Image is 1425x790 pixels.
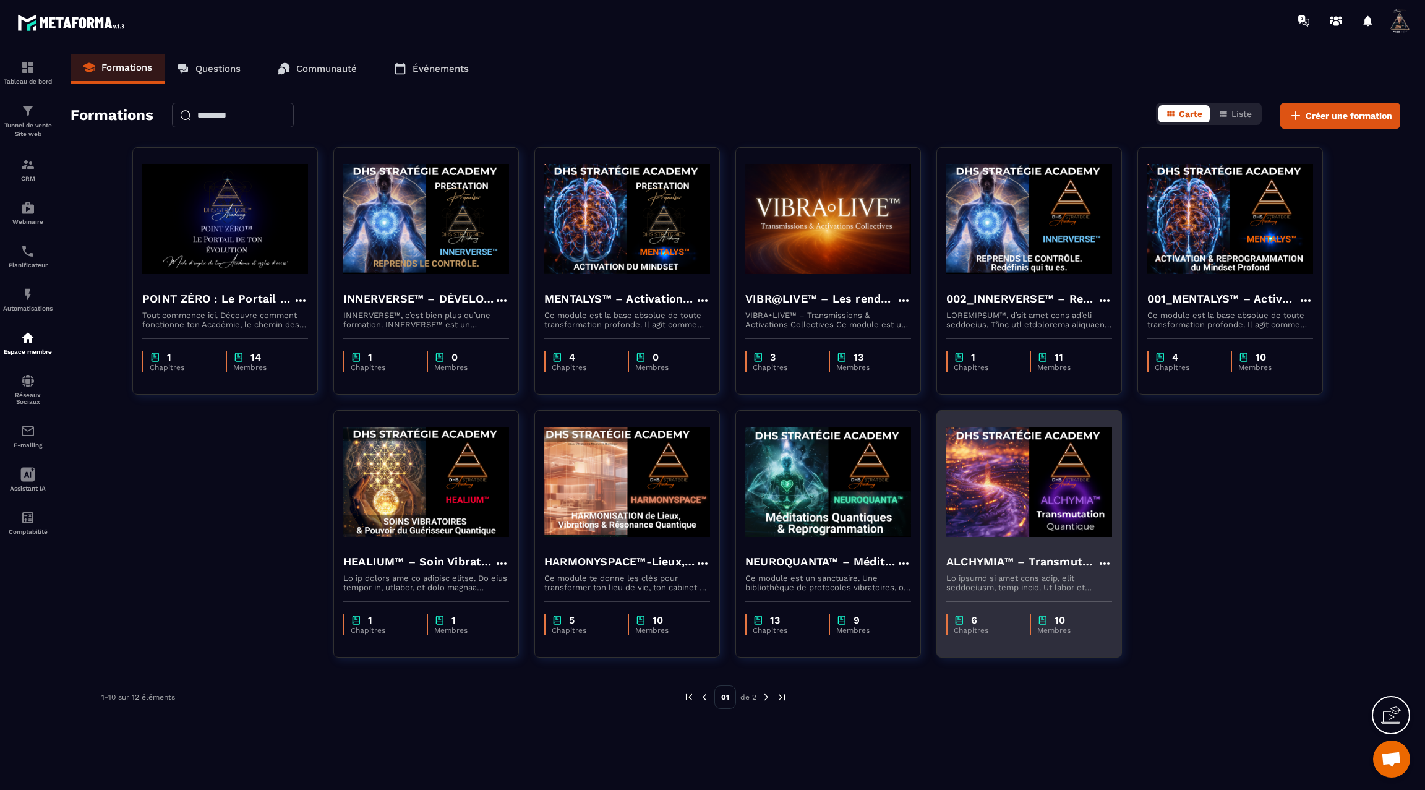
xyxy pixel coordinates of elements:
[451,614,456,626] p: 1
[150,351,161,363] img: chapter
[836,351,847,363] img: chapter
[552,363,615,372] p: Chapitres
[20,60,35,75] img: formation
[745,420,911,544] img: formation-background
[534,147,735,410] a: formation-backgroundMENTALYS™ – Activation du MindsetCe module est la base absolue de toute trans...
[954,614,965,626] img: chapter
[71,54,165,84] a: Formations
[836,363,899,372] p: Membres
[946,290,1097,307] h4: 002_INNERVERSE™ – Reprogrammation Quantique & Activation du Soi Réel
[753,614,764,626] img: chapter
[20,424,35,439] img: email
[351,351,362,363] img: chapter
[132,147,333,410] a: formation-backgroundPOINT ZÉRO : Le Portail de ton évolutionTout commence ici. Découvre comment f...
[351,363,414,372] p: Chapitres
[3,262,53,268] p: Planificateur
[1172,351,1178,363] p: 4
[296,63,357,74] p: Communauté
[753,351,764,363] img: chapter
[351,614,362,626] img: chapter
[1155,351,1166,363] img: chapter
[343,311,509,329] p: INNERVERSE™, c’est bien plus qu’une formation. INNERVERSE™ est un sanctuaire intérieur. Un rituel...
[20,244,35,259] img: scheduler
[534,410,735,673] a: formation-backgroundHARMONYSPACE™-Lieux, Vibrations & Résonance QuantiqueCe module te donne les ...
[753,626,816,635] p: Chapitres
[20,374,35,389] img: social-network
[451,351,458,363] p: 0
[343,573,509,592] p: Lo ip dolors ame co adipisc elitse. Do eius tempor in, utlabor, et dolo magnaa enimadmin veniamqu...
[233,351,244,363] img: chapter
[3,501,53,544] a: accountantaccountantComptabilité
[569,351,575,363] p: 4
[434,363,497,372] p: Membres
[434,614,445,626] img: chapter
[20,200,35,215] img: automations
[544,573,710,592] p: Ce module te donne les clés pour transformer ton lieu de vie, ton cabinet ou ton entreprise en un...
[552,626,615,635] p: Chapitres
[3,414,53,458] a: emailemailE-mailing
[971,614,977,626] p: 6
[745,311,911,329] p: VIBRA•LIVE™ – Transmissions & Activations Collectives Ce module est un espace vivant. [PERSON_NAM...
[770,351,776,363] p: 3
[20,287,35,302] img: automations
[1147,290,1298,307] h4: 001_MENTALYS™ – Activation & Reprogrammation du Mindset Profond
[3,278,53,321] a: automationsautomationsAutomatisations
[854,614,860,626] p: 9
[333,410,534,673] a: formation-backgroundHEALIUM™ – Soin Vibratoire & Pouvoir du Guérisseur QuantiqueLo ip dolors ame ...
[552,614,563,626] img: chapter
[3,148,53,191] a: formationformationCRM
[745,290,896,307] h4: VIBR@LIVE™ – Les rendez-vous d’intégration vivante
[714,685,736,709] p: 01
[3,485,53,492] p: Assistant IA
[20,157,35,172] img: formation
[946,420,1112,544] img: formation-background
[3,348,53,355] p: Espace membre
[20,330,35,345] img: automations
[17,11,129,34] img: logo
[946,553,1097,570] h4: ALCHYMIA™ – Transmutation Quantique
[3,191,53,234] a: automationsautomationsWebinaire
[1231,109,1252,119] span: Liste
[3,218,53,225] p: Webinaire
[343,420,509,544] img: formation-background
[836,626,899,635] p: Membres
[735,147,936,410] a: formation-backgroundVIBR@LIVE™ – Les rendez-vous d’intégration vivanteVIBRA•LIVE™ – Transmissions...
[1306,109,1392,122] span: Créer une formation
[946,311,1112,329] p: LOREMIPSUM™, d’sit amet cons ad’eli seddoeius. T’inc utl etdolorema aliquaeni ad minimveniamqui n...
[946,157,1112,281] img: formation-background
[936,410,1137,673] a: formation-backgroundALCHYMIA™ – Transmutation QuantiqueLo ipsumd si amet cons adip, elit seddoeiu...
[1147,157,1313,281] img: formation-background
[770,614,780,626] p: 13
[854,351,863,363] p: 13
[1373,741,1410,778] div: Ouvrir le chat
[71,103,153,129] h2: Formations
[142,157,308,281] img: formation-background
[1037,363,1100,372] p: Membres
[165,54,253,84] a: Questions
[683,692,695,703] img: prev
[635,351,646,363] img: chapter
[142,311,308,329] p: Tout commence ici. Découvre comment fonctionne ton Académie, le chemin des formations, et les clé...
[946,573,1112,592] p: Lo ipsumd si amet cons adip, elit seddoeiusm, temp incid. Ut labor et dolore mag aliquaenimad mi ...
[343,553,494,570] h4: HEALIUM™ – Soin Vibratoire & Pouvoir du Guérisseur Quantique
[382,54,481,84] a: Événements
[544,157,710,281] img: formation-background
[569,614,575,626] p: 5
[1037,351,1048,363] img: chapter
[1256,351,1266,363] p: 10
[745,157,911,281] img: formation-background
[1238,351,1249,363] img: chapter
[745,573,911,592] p: Ce module est un sanctuaire. Une bibliothèque de protocoles vibratoires, où chaque méditation agi...
[544,311,710,329] p: Ce module est la base absolue de toute transformation profonde. Il agit comme une activation du n...
[3,364,53,414] a: social-networksocial-networkRéseaux Sociaux
[3,321,53,364] a: automationsautomationsEspace membre
[167,351,171,363] p: 1
[20,103,35,118] img: formation
[1037,626,1100,635] p: Membres
[735,410,936,673] a: formation-backgroundNEUROQUANTA™ – Méditations Quantiques de ReprogrammationCe module est un sanc...
[1211,105,1259,122] button: Liste
[936,147,1137,410] a: formation-background002_INNERVERSE™ – Reprogrammation Quantique & Activation du Soi RéelLOREMIPSU...
[1147,311,1313,329] p: Ce module est la base absolue de toute transformation profonde. Il agit comme une activation du n...
[1155,363,1218,372] p: Chapitres
[434,351,445,363] img: chapter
